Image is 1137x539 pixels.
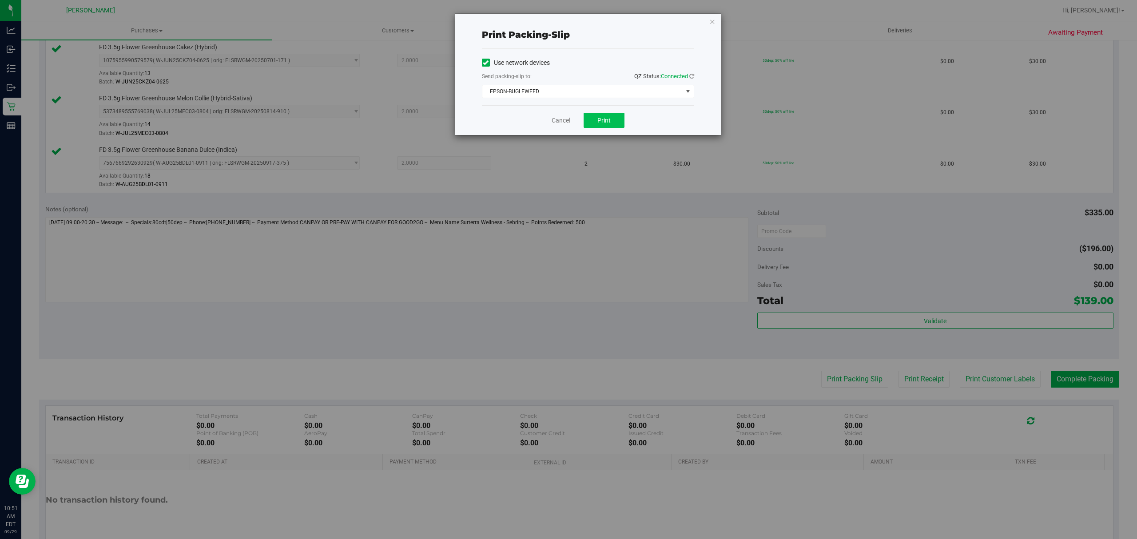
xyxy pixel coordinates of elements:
span: Print packing-slip [482,29,570,40]
a: Cancel [552,116,570,125]
label: Send packing-slip to: [482,72,532,80]
iframe: Resource center [9,468,36,495]
label: Use network devices [482,58,550,67]
span: Print [597,117,611,124]
button: Print [584,113,624,128]
span: EPSON-BUGLEWEED [482,85,683,98]
span: QZ Status: [634,73,694,79]
span: select [682,85,693,98]
span: Connected [661,73,688,79]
